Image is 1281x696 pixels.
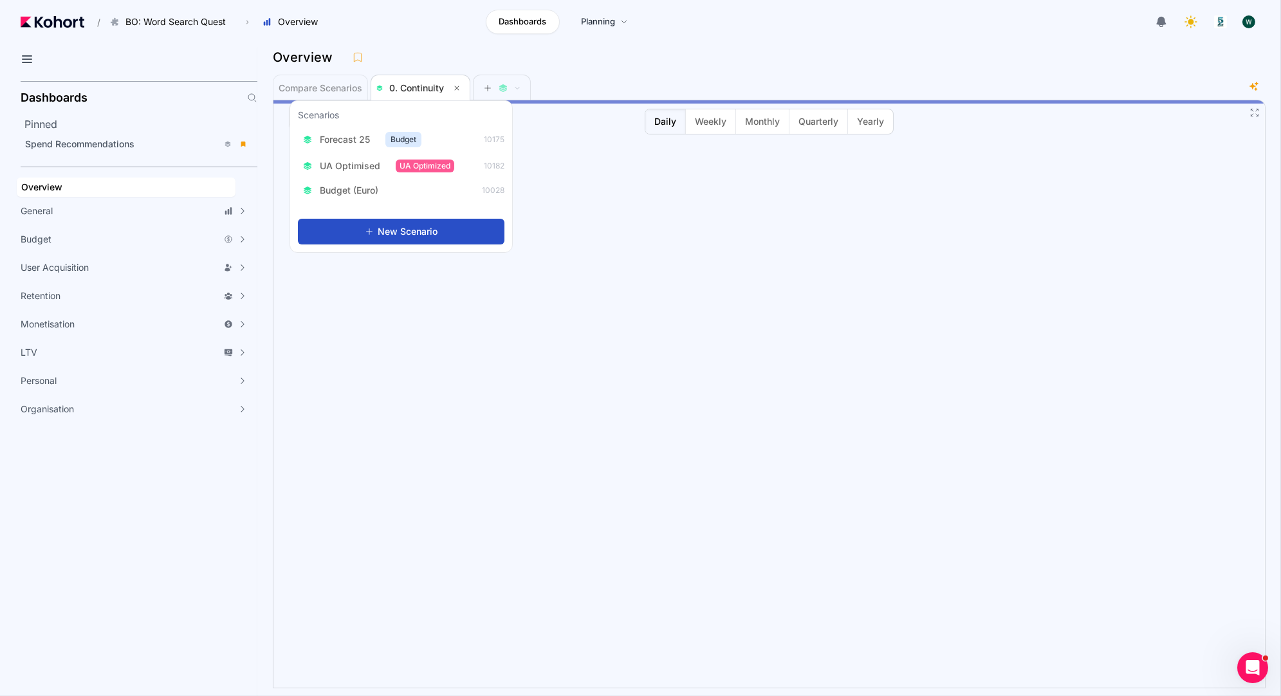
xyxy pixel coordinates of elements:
[298,109,339,124] h3: Scenarios
[289,104,392,129] a: Manage Scenario
[567,10,641,34] a: Planning
[857,115,884,128] span: Yearly
[1237,652,1268,683] iframe: Intercom live chat
[298,155,459,176] button: UA OptimisedUA Optimized
[21,289,60,302] span: Retention
[320,184,378,197] span: Budget (Euro)
[1249,107,1260,118] button: Fullscreen
[385,132,421,147] span: Budget
[273,51,340,64] h3: Overview
[21,403,74,416] span: Organisation
[243,17,252,27] span: ›
[278,15,318,28] span: Overview
[21,181,62,192] span: Overview
[847,109,893,134] button: Yearly
[378,225,438,238] span: New Scenario
[21,261,89,274] span: User Acquisition
[87,15,100,29] span: /
[21,134,253,154] a: Spend Recommendations
[21,233,51,246] span: Budget
[1214,15,1227,28] img: logo_logo_images_1_20240607072359498299_20240828135028712857.jpeg
[320,133,370,146] span: Forecast 25
[482,185,504,196] span: 10028
[21,92,88,104] h2: Dashboards
[695,115,726,128] span: Weekly
[298,128,427,151] button: Forecast 25Budget
[484,161,504,171] span: 10182
[255,11,331,33] button: Overview
[103,11,239,33] button: BO: Word Search Quest
[645,109,685,134] button: Daily
[789,109,847,134] button: Quarterly
[486,10,560,34] a: Dashboards
[735,109,789,134] button: Monthly
[125,15,226,28] span: BO: Word Search Quest
[21,346,37,359] span: LTV
[25,138,134,149] span: Spend Recommendations
[581,15,615,28] span: Planning
[279,84,362,93] span: Compare Scenarios
[298,219,504,244] button: New Scenario
[654,115,676,128] span: Daily
[21,374,57,387] span: Personal
[499,15,546,28] span: Dashboards
[21,205,53,217] span: General
[21,318,75,331] span: Monetisation
[298,180,391,201] button: Budget (Euro)
[320,160,380,172] span: UA Optimised
[21,16,84,28] img: Kohort logo
[24,116,257,132] h2: Pinned
[484,134,504,145] span: 10175
[17,178,235,197] a: Overview
[389,82,444,93] span: 0. Continuity
[798,115,838,128] span: Quarterly
[685,109,735,134] button: Weekly
[396,160,454,172] span: UA Optimized
[745,115,780,128] span: Monthly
